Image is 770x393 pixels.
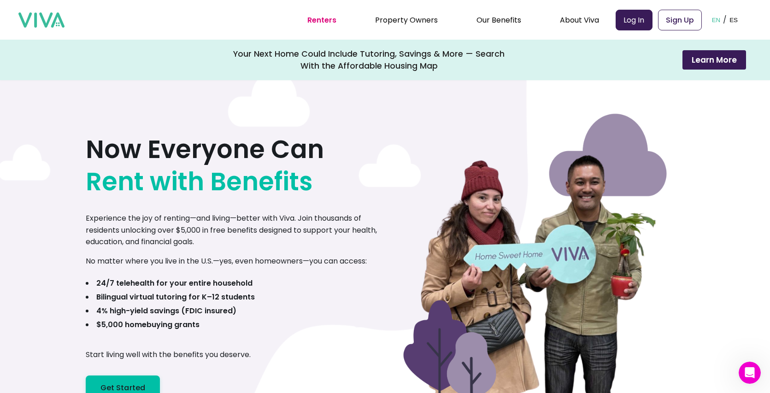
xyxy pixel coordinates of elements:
[96,278,253,288] b: 24/7 telehealth for your entire household
[560,8,599,31] div: About Viva
[86,165,313,198] span: Rent with Benefits
[616,10,652,30] a: Log In
[96,292,255,302] b: Bilingual virtual tutoring for K–12 students
[233,48,505,72] div: Your Next Home Could Include Tutoring, Savings & More — Search With the Affordable Housing Map
[375,15,438,25] a: Property Owners
[96,305,236,316] b: 4% high-yield savings (FDIC insured)
[727,6,741,34] button: ES
[86,349,251,361] p: Start living well with the benefits you deserve.
[658,10,702,30] a: Sign Up
[86,255,367,267] p: No matter where you live in the U.S.—yes, even homeowners—you can access:
[709,6,723,34] button: EN
[723,13,727,27] p: /
[682,50,746,70] button: Learn More
[476,8,521,31] div: Our Benefits
[86,133,324,198] h1: Now Everyone Can
[307,15,336,25] a: Renters
[96,319,200,330] b: $5,000 homebuying grants
[18,12,65,28] img: viva
[739,362,761,384] iframe: Intercom live chat
[86,212,385,248] p: Experience the joy of renting—and living—better with Viva. Join thousands of residents unlocking ...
